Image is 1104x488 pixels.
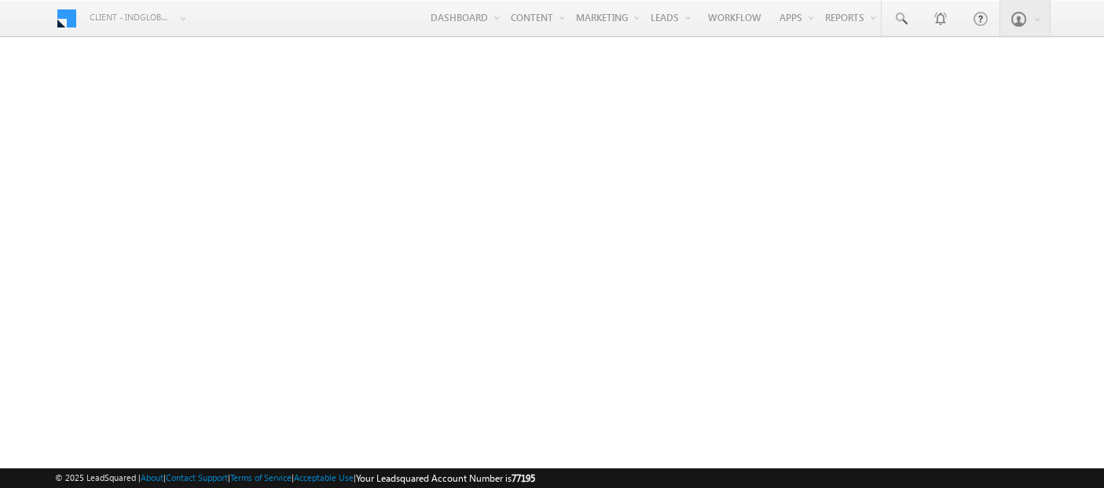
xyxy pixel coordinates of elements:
a: Acceptable Use [294,472,354,482]
span: © 2025 LeadSquared | | | | | [55,471,535,486]
a: Terms of Service [230,472,292,482]
a: About [141,472,163,482]
a: Contact Support [166,472,228,482]
span: 77195 [512,472,535,484]
span: Your Leadsquared Account Number is [356,472,535,484]
span: Client - indglobal2 (77195) [90,9,172,25]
